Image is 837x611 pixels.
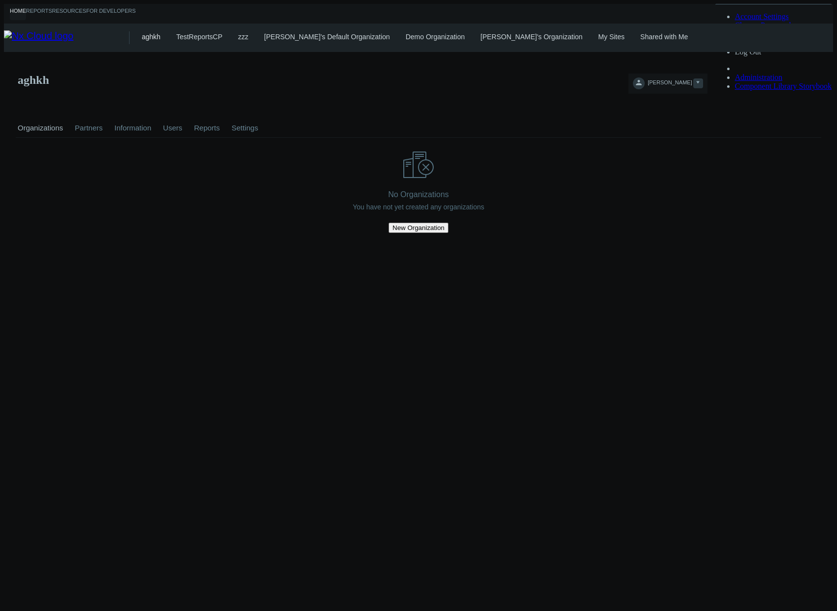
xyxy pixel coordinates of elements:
[735,82,832,90] a: Component Library Storybook
[480,33,582,41] a: [PERSON_NAME]'s Organization
[26,8,52,20] a: Reports
[73,111,105,145] a: Partners
[192,111,222,145] a: Reports
[388,190,449,199] div: No Organizations
[598,33,625,41] a: My Sites
[10,8,26,20] a: Home
[112,111,153,145] a: Information
[16,111,65,145] a: Organizations
[389,223,448,233] button: New Organization
[264,33,390,41] a: [PERSON_NAME]'s Default Organization
[628,74,707,94] button: [PERSON_NAME]
[735,73,783,81] a: Administration
[238,33,248,41] a: zzz
[735,12,789,21] a: Account Settings
[353,203,484,211] div: You have not yet created any organizations
[142,33,160,50] div: aghkh
[161,111,184,145] a: Users
[230,111,260,145] a: Settings
[176,33,222,41] a: TestReportsCP
[86,8,136,20] a: For Developers
[640,33,688,41] a: Shared with Me
[648,79,692,91] span: [PERSON_NAME]
[4,30,129,45] img: Nx Cloud logo
[18,74,49,87] h2: aghkh
[406,33,465,41] a: Demo Organization
[52,8,86,20] a: Resources
[735,21,791,29] a: Change Password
